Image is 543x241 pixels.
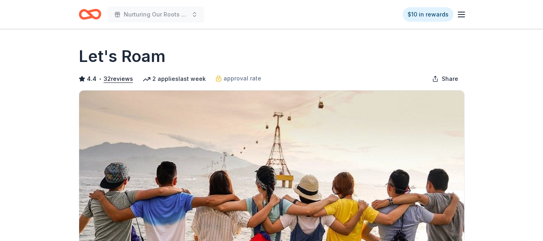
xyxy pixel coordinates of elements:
a: Home [79,5,101,24]
div: 2 applies last week [143,74,206,84]
span: approval rate [223,74,261,83]
button: Share [426,71,465,87]
span: 4.4 [87,74,96,84]
span: Share [442,74,458,84]
span: Nurturing Our Roots - Reaching for the Sky Dougbe River School Gala 2025 [124,10,188,19]
span: • [98,76,101,82]
a: approval rate [215,74,261,83]
button: Nurturing Our Roots - Reaching for the Sky Dougbe River School Gala 2025 [108,6,204,23]
h1: Let's Roam [79,45,166,68]
button: 32reviews [104,74,133,84]
a: $10 in rewards [403,7,453,22]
